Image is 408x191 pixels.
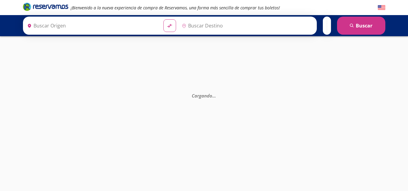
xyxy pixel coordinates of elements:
[23,2,68,11] i: Brand Logo
[71,5,280,11] em: ¡Bienvenido a la nueva experiencia de compra de Reservamos, una forma más sencilla de comprar tus...
[215,92,216,98] span: .
[23,2,68,13] a: Brand Logo
[25,18,159,33] input: Buscar Origen
[192,92,216,98] em: Cargando
[214,92,215,98] span: .
[378,4,385,11] button: English
[179,18,313,33] input: Buscar Destino
[337,17,385,35] button: Buscar
[212,92,214,98] span: .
